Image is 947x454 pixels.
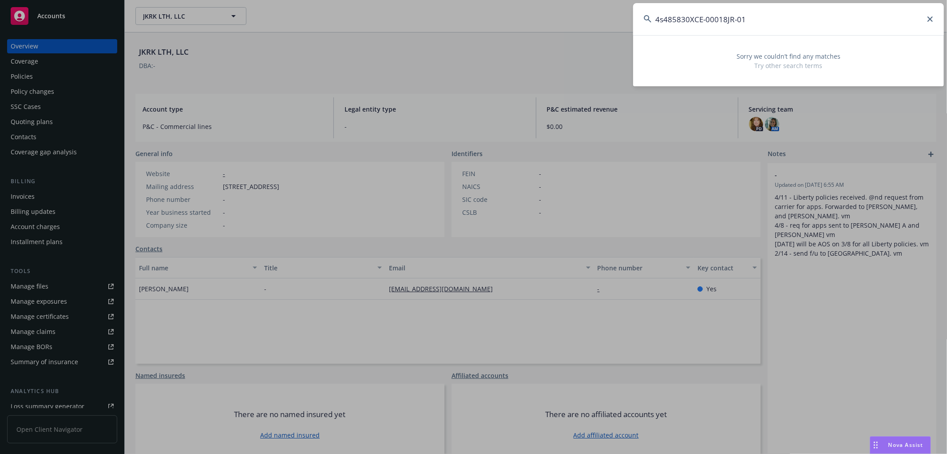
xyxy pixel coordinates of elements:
span: Sorry we couldn’t find any matches [644,52,933,61]
button: Nova Assist [870,436,931,454]
span: Try other search terms [644,61,933,70]
input: Search... [633,3,944,35]
span: Nova Assist [888,441,923,449]
div: Drag to move [870,437,881,454]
